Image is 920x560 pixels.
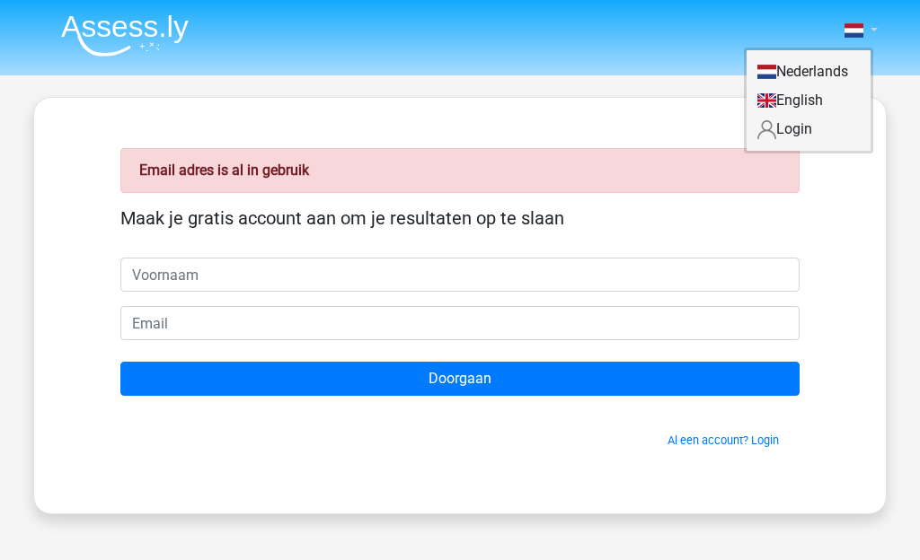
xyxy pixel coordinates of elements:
[747,115,871,144] a: Login
[747,86,871,115] a: English
[120,207,800,229] h5: Maak je gratis account aan om je resultaten op te slaan
[120,306,800,340] input: Email
[120,362,800,396] input: Doorgaan
[139,162,309,179] strong: Email adres is al in gebruik
[61,14,189,57] img: Assessly
[120,258,800,292] input: Voornaam
[747,57,871,86] a: Nederlands
[668,433,779,447] a: Al een account? Login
